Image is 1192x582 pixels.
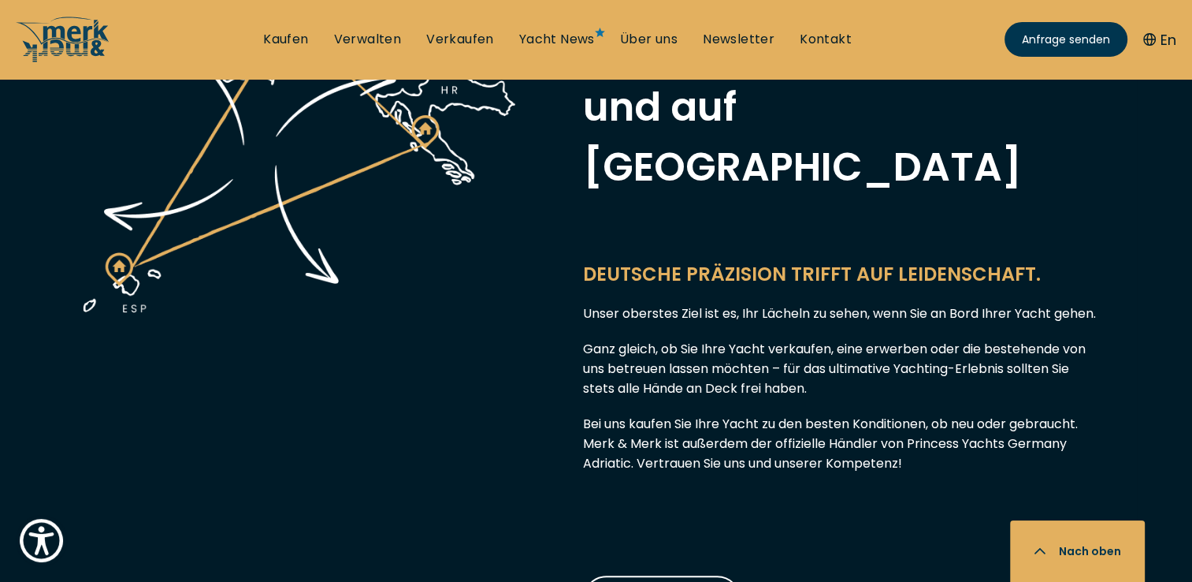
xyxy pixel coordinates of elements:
[583,260,1097,288] p: DEUTSCHE PRÄZISION TRIFFT AUF LEIDENSCHAFT.
[1022,32,1110,48] span: Anfrage senden
[1010,520,1145,582] button: Nach oben
[620,31,678,48] a: Über uns
[519,31,595,48] a: Yacht News
[703,31,774,48] a: Newsletter
[583,414,1097,473] p: Bei uns kaufen Sie Ihre Yacht zu den besten Konditionen, ob neu oder gebraucht. Merk & Merk ist a...
[800,31,852,48] a: Kontakt
[16,515,67,566] button: Show Accessibility Preferences
[263,31,308,48] a: Kaufen
[334,31,402,48] a: Verwalten
[1004,22,1127,57] a: Anfrage senden
[583,304,1097,323] p: Unser oberstes Ziel ist es, Ihr Lächeln zu sehen, wenn Sie an Bord Ihrer Yacht gehen.
[426,31,494,48] a: Verkaufen
[1143,29,1176,50] button: En
[583,339,1097,398] p: Ganz gleich, ob Sie Ihre Yacht verkaufen, eine erwerben oder die bestehende von uns betreuen lass...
